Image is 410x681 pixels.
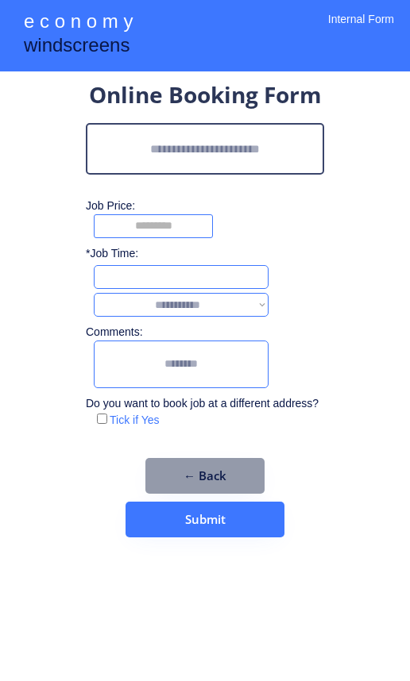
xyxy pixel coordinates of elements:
[145,458,265,494] button: ← Back
[24,8,133,38] div: e c o n o m y
[86,198,340,214] div: Job Price:
[86,396,331,412] div: Do you want to book job at a different address?
[24,32,130,63] div: windscreens
[110,414,160,426] label: Tick if Yes
[328,12,394,48] div: Internal Form
[126,502,284,537] button: Submit
[86,325,148,340] div: Comments:
[89,79,322,115] div: Online Booking Form
[86,246,148,262] div: *Job Time:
